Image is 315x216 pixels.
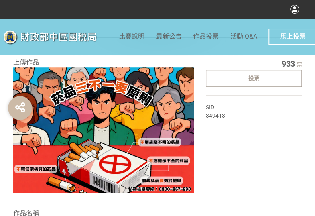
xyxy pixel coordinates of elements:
[230,33,257,40] span: 活動 Q&A
[232,103,272,111] iframe: IFrame Embed
[193,18,219,55] a: 作品投票
[13,59,39,66] span: 上傳作品
[296,61,302,68] span: 票
[119,33,144,40] span: 比賽說明
[156,18,181,55] a: 最新公告
[193,33,219,40] span: 作品投票
[206,104,225,119] span: SID: 349413
[248,75,259,82] span: 投票
[280,33,305,40] span: 馬上投票
[230,18,257,55] a: 活動 Q&A
[13,67,194,193] img: Image
[156,33,181,40] span: 最新公告
[119,18,144,55] a: 比賽說明
[281,59,295,69] span: 933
